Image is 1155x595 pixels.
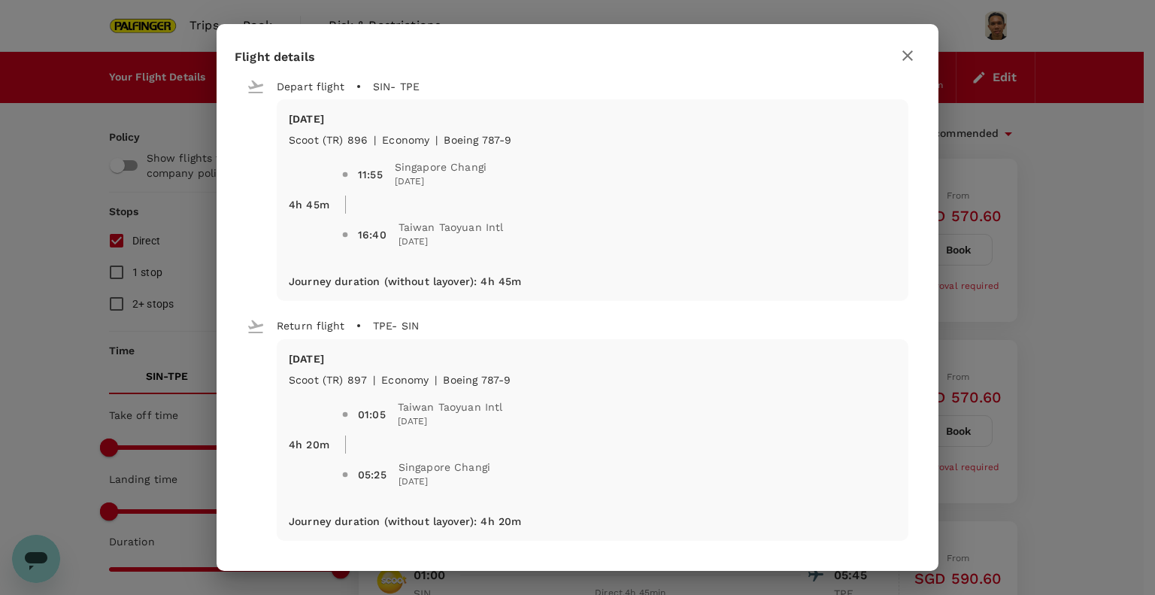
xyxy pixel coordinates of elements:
[395,175,487,190] span: [DATE]
[373,374,375,386] span: |
[289,197,329,212] p: 4h 45m
[399,475,490,490] span: [DATE]
[395,159,487,175] span: Singapore Changi
[435,134,438,146] span: |
[235,50,315,64] span: Flight details
[373,318,419,333] p: TPE - SIN
[398,414,503,430] span: [DATE]
[289,111,896,126] p: [DATE]
[289,351,896,366] p: [DATE]
[289,372,367,387] p: Scoot (TR) 897
[358,467,387,482] div: 05:25
[399,235,504,250] span: [DATE]
[373,79,420,94] p: SIN - TPE
[289,514,521,529] p: Journey duration (without layover) : 4h 20m
[289,437,329,452] p: 4h 20m
[381,372,429,387] p: economy
[358,227,387,242] div: 16:40
[382,132,429,147] p: economy
[398,399,503,414] span: Taiwan Taoyuan Intl
[289,132,368,147] p: Scoot (TR) 896
[399,460,490,475] span: Singapore Changi
[435,374,437,386] span: |
[444,132,511,147] p: Boeing 787-9
[289,274,521,289] p: Journey duration (without layover) : 4h 45m
[358,167,383,182] div: 11:55
[374,134,376,146] span: |
[399,220,504,235] span: Taiwan Taoyuan Intl
[277,318,344,333] p: Return flight
[277,79,344,94] p: Depart flight
[358,407,386,422] div: 01:05
[443,372,511,387] p: Boeing 787-9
